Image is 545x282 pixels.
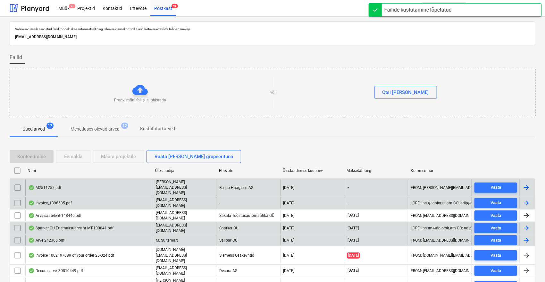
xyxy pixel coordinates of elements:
div: Ettevõte [219,168,278,173]
div: Salibar OÜ [217,235,281,245]
div: [DATE] [283,185,294,190]
button: Vaata [PERSON_NAME] grupeerituna [147,150,241,163]
div: [DATE] [283,226,294,230]
span: Failid [10,54,22,61]
button: Vaata [474,210,517,221]
div: [DATE] [283,253,294,258]
p: M. Suitsmart [156,238,178,243]
div: Üleslaadimise kuupäev [283,168,342,173]
div: [DATE] [283,213,294,218]
div: Respo Haagised AS [217,179,281,196]
div: Andmed failist loetud [28,213,35,218]
div: Maksetähtaeg [347,168,406,173]
span: [DATE] [347,252,360,259]
span: [DATE] [347,268,359,273]
p: [EMAIL_ADDRESS][DOMAIN_NAME] [156,223,214,234]
div: Andmed failist loetud [28,268,35,273]
span: - [347,200,349,206]
button: Vaata [474,223,517,233]
p: Kustutatud arved [140,125,175,132]
div: Sparker OÜ Ettemaksuarve nr MT-100841.pdf [28,226,113,231]
span: - [347,185,349,190]
div: Vaata [491,252,501,259]
p: [DOMAIN_NAME][EMAIL_ADDRESS][DOMAIN_NAME] [156,247,214,263]
div: M2511757.pdf [28,185,61,190]
div: Decora_arve_30810449.pdf [28,268,83,273]
div: [DATE] [283,201,294,205]
div: - [217,197,281,208]
div: Arve-saateleht-148440.pdf [28,213,81,218]
button: Vaata [474,198,517,208]
div: Kommentaar [411,168,469,173]
div: Vaata [491,212,501,219]
div: Decora AS [217,265,281,276]
div: [DATE] [283,269,294,273]
div: Proovi mõni fail siia lohistadavõiOtsi [PERSON_NAME] [10,69,536,116]
span: [DATE] [347,213,359,218]
p: Menetluses olevad arved [71,126,120,132]
div: Vaata [491,267,501,275]
div: Vaata [PERSON_NAME] grupeerituna [155,152,233,161]
div: Andmed failist loetud [28,201,35,206]
div: Otsi [PERSON_NAME] [382,88,429,97]
p: või [270,90,275,95]
button: Vaata [474,250,517,261]
div: Siemens Osakeyhtiö [217,247,281,263]
div: Nimi [28,168,150,173]
p: [EMAIL_ADDRESS][DOMAIN_NAME] [156,197,214,208]
p: [EMAIL_ADDRESS][DOMAIN_NAME] [156,265,214,276]
span: 9+ [69,4,75,8]
p: Sellele aadressile saadetud failid töödeldakse automaatselt ning tehakse viirusekontroll. Failid ... [15,27,530,31]
p: Uued arved [22,126,45,132]
span: 12 [121,123,128,129]
div: Vaata [491,237,501,244]
div: Sparker OÜ [217,223,281,234]
div: Vaata [491,184,501,191]
div: Vaata [491,225,501,232]
button: Vaata [474,266,517,276]
div: Invoice_1398535.pdf [28,201,72,206]
p: [EMAIL_ADDRESS][DOMAIN_NAME] [15,34,530,40]
div: Failide kustutamine lõpetatud [384,6,452,14]
button: Vaata [474,235,517,245]
div: Arve 242366.pdf [28,238,64,243]
span: 17 [46,123,54,129]
button: Vaata [474,183,517,193]
div: Andmed failist loetud [28,238,35,243]
div: Sakala Tööstusautomaatika OÜ [217,210,281,221]
div: Invoice 1002197089 of your order 25-024.pdf [28,253,114,258]
div: Üleslaadija [155,168,214,173]
div: Vaata [491,199,501,207]
div: Andmed failist loetud [28,185,35,190]
p: [EMAIL_ADDRESS][DOMAIN_NAME] [156,210,214,221]
p: [PERSON_NAME][EMAIL_ADDRESS][DOMAIN_NAME] [156,179,214,196]
div: Andmed failist loetud [28,253,35,258]
span: 9+ [172,4,178,8]
span: [DATE] [347,226,359,231]
p: Proovi mõni fail siia lohistada [114,98,166,103]
div: [DATE] [283,238,294,243]
span: [DATE] [347,238,359,243]
button: Otsi [PERSON_NAME] [374,86,437,99]
div: Andmed failist loetud [28,226,35,231]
